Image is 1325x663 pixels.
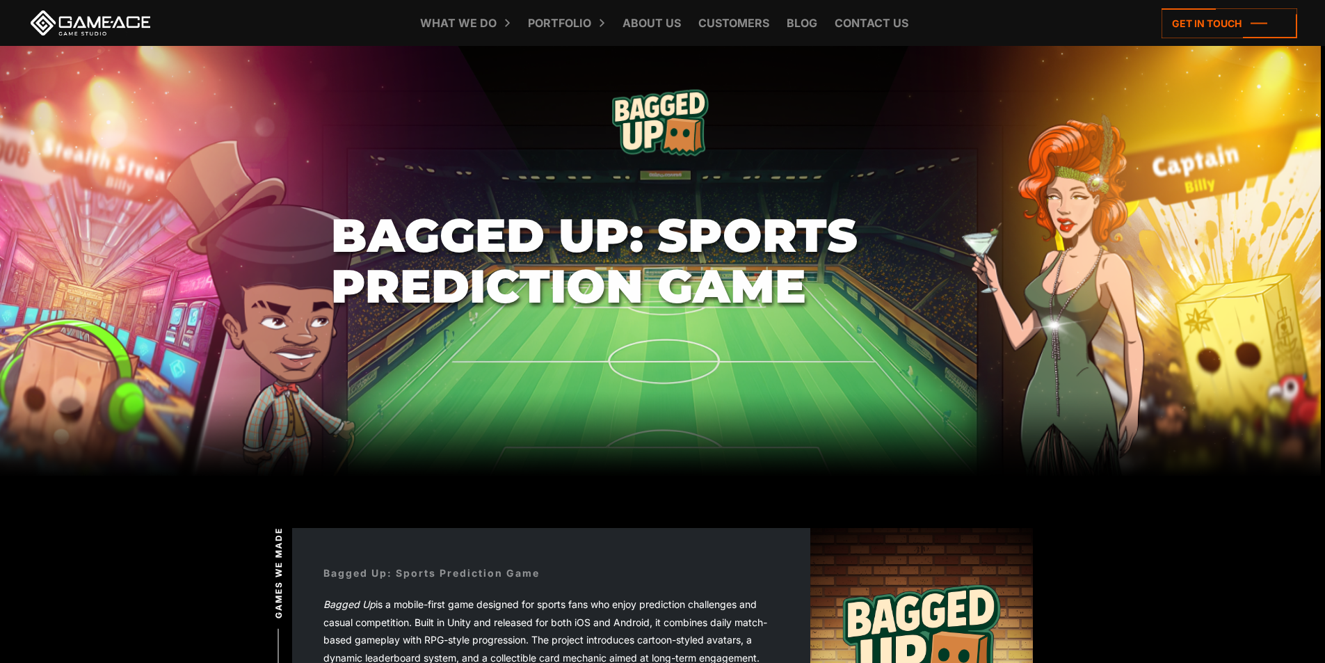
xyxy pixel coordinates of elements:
[323,598,376,610] em: Bagged Up
[323,566,540,580] div: Bagged Up: Sports Prediction Game
[1162,8,1297,38] a: Get in touch
[273,527,285,618] span: Games we made
[331,209,994,312] h1: Bagged Up: Sports Prediction Game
